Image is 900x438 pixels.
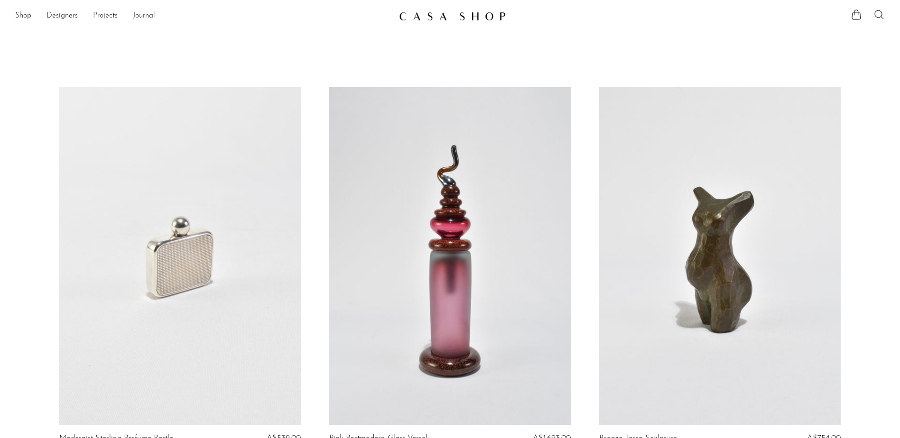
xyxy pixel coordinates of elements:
[15,10,31,22] a: Shop
[93,10,118,22] a: Projects
[15,8,391,24] ul: NEW HEADER MENU
[46,10,78,22] a: Designers
[15,8,391,24] nav: Desktop navigation
[133,10,155,22] a: Journal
